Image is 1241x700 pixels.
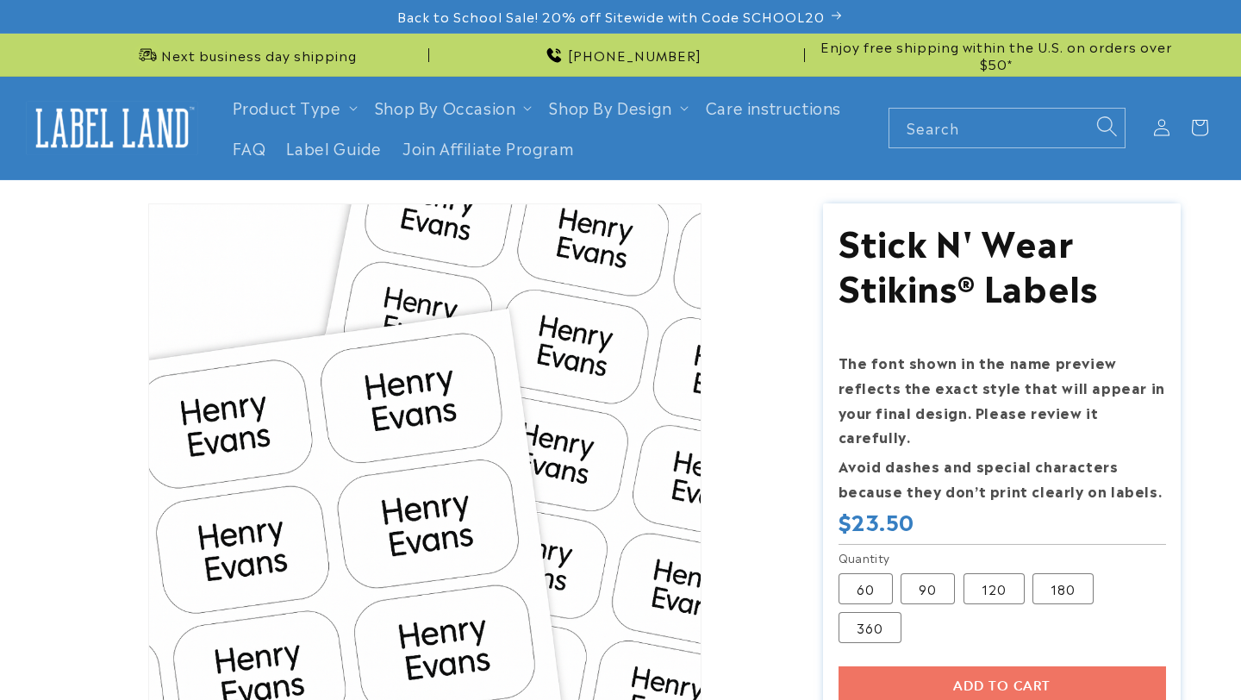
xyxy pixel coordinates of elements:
span: Join Affiliate Program [402,138,574,158]
legend: Quantity [839,549,892,566]
a: Label Land [20,95,205,161]
span: Care instructions [706,97,841,117]
label: 60 [839,573,893,604]
div: Announcement [60,34,429,76]
a: Label Guide [276,128,392,168]
label: 180 [1032,573,1094,604]
label: 360 [839,612,901,643]
h1: Stick N' Wear Stikins® Labels [839,218,1166,308]
label: 120 [963,573,1025,604]
span: Enjoy free shipping within the U.S. on orders over $50* [812,38,1181,72]
strong: Avoid dashes and special characters because they don’t print clearly on labels. [839,455,1163,501]
a: FAQ [222,128,277,168]
a: Product Type [233,96,341,118]
label: 90 [901,573,955,604]
span: Next business day shipping [161,47,357,64]
strong: The font shown in the name preview reflects the exact style that will appear in your final design... [839,352,1165,447]
a: Join Affiliate Program [392,128,584,168]
span: Shop By Occasion [375,97,516,117]
div: Announcement [436,34,805,76]
img: Label Land [26,101,198,154]
summary: Shop By Design [539,87,695,128]
summary: Product Type [222,87,365,128]
summary: Shop By Occasion [365,87,539,128]
a: Care instructions [695,87,851,128]
span: $23.50 [839,508,915,534]
span: Label Guide [286,138,382,158]
span: Back to School Sale! 20% off Sitewide with Code SCHOOL20 [397,8,825,25]
a: Shop By Design [549,96,671,118]
span: [PHONE_NUMBER] [568,47,702,64]
button: Search [1088,108,1126,146]
span: FAQ [233,138,266,158]
div: Announcement [812,34,1181,76]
